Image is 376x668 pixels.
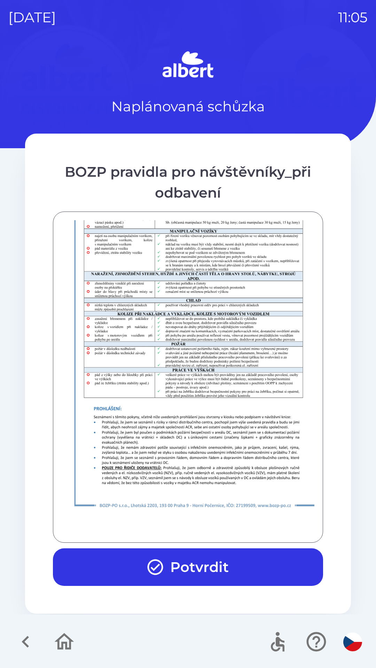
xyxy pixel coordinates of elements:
p: [DATE] [8,7,56,28]
p: Naplánovaná schůzka [111,96,265,117]
img: Logo [25,49,351,82]
img: cs flag [343,633,362,651]
button: Potvrdit [53,548,323,586]
p: 11:05 [338,7,368,28]
div: BOZP pravidla pro návštěvníky_při odbavení [53,161,323,203]
img: t5iKY4Cocv4gECBCogIEgBgIECBAgQIAAAQIEDAQNECBAgAABAgQIECCwAh4EVRAgQIAAAQIECBAg4EHQAAECBAgQIECAAAEC... [62,133,332,515]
